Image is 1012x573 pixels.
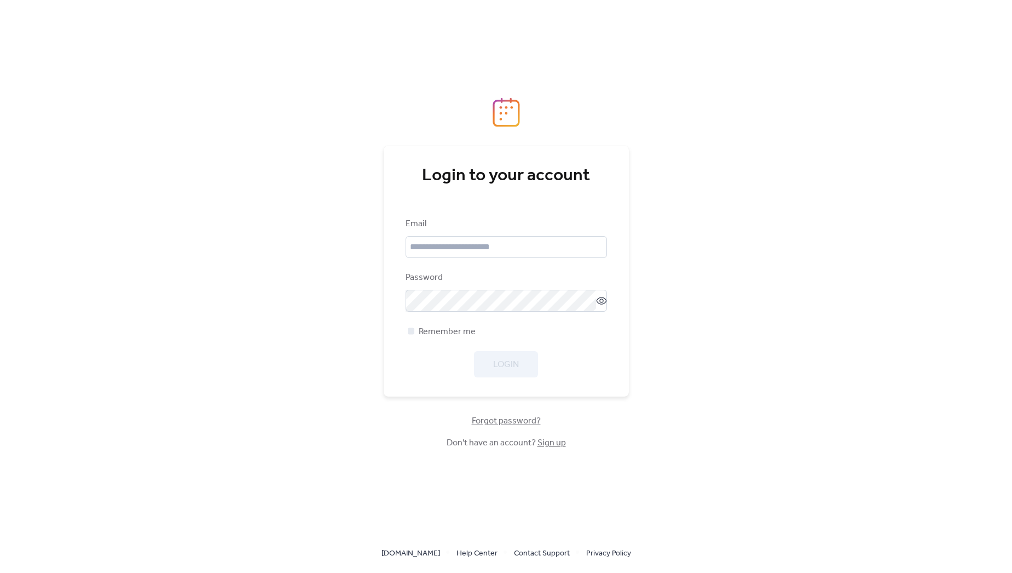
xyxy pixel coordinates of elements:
[406,217,605,231] div: Email
[586,546,631,560] a: Privacy Policy
[381,546,440,560] a: [DOMAIN_NAME]
[456,546,498,560] a: Help Center
[447,437,566,450] span: Don't have an account?
[419,325,476,339] span: Remember me
[406,165,607,187] div: Login to your account
[493,98,520,127] img: logo
[472,418,541,424] a: Forgot password?
[406,271,605,284] div: Password
[537,434,566,451] a: Sign up
[514,546,570,560] a: Contact Support
[381,547,440,560] span: [DOMAIN_NAME]
[456,547,498,560] span: Help Center
[472,415,541,428] span: Forgot password?
[514,547,570,560] span: Contact Support
[586,547,631,560] span: Privacy Policy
